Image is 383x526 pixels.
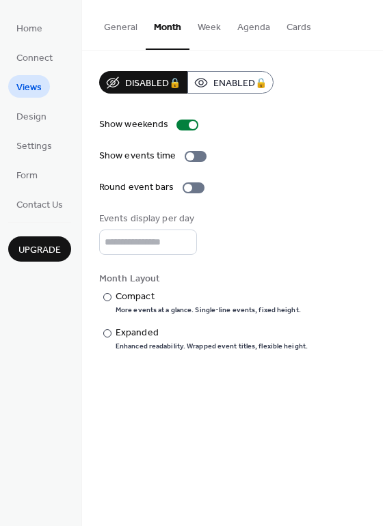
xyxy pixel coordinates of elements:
a: Contact Us [8,193,71,215]
a: Form [8,163,46,186]
div: Enhanced readability. Wrapped event titles, flexible height. [116,342,308,351]
a: Design [8,105,55,127]
a: Connect [8,46,61,68]
div: Events display per day [99,212,194,226]
div: Expanded [116,326,305,340]
button: Upgrade [8,236,71,262]
div: Show weekends [99,117,168,132]
span: Settings [16,139,52,154]
div: Show events time [99,149,176,163]
a: Home [8,16,51,39]
div: Round event bars [99,180,174,195]
div: Compact [116,290,298,304]
span: Form [16,169,38,183]
div: Month Layout [99,272,363,286]
span: Views [16,81,42,95]
span: Upgrade [18,243,61,258]
a: Settings [8,134,60,156]
span: Design [16,110,47,124]
span: Contact Us [16,198,63,212]
div: More events at a glance. Single-line events, fixed height. [116,305,301,315]
span: Connect [16,51,53,66]
a: Views [8,75,50,98]
span: Home [16,22,42,36]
